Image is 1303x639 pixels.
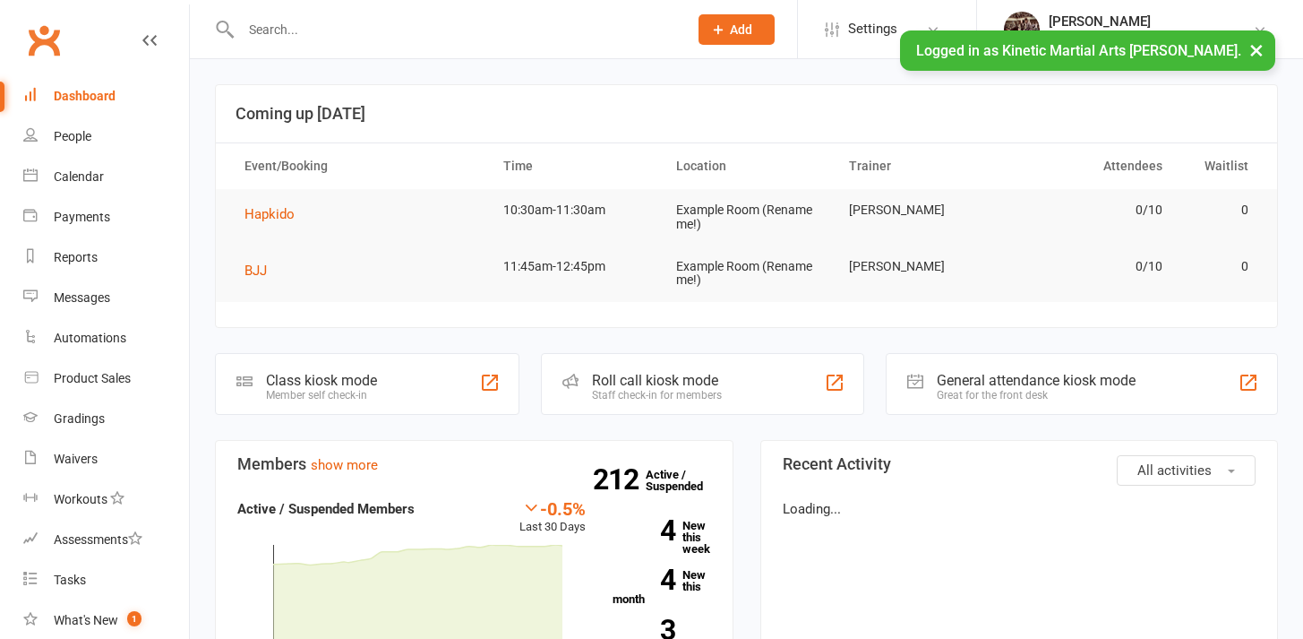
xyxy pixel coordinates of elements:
[519,498,586,537] div: Last 30 Days
[21,18,66,63] a: Clubworx
[613,517,675,544] strong: 4
[127,611,141,626] span: 1
[613,566,675,593] strong: 4
[833,246,1006,288] td: [PERSON_NAME]
[848,9,897,49] span: Settings
[1006,189,1179,231] td: 0/10
[487,246,660,288] td: 11:45am-12:45pm
[54,169,104,184] div: Calendar
[54,129,91,143] div: People
[660,189,833,246] td: Example Room (Rename me!)
[244,260,279,281] button: BJJ
[23,399,189,439] a: Gradings
[311,457,378,473] a: show more
[1137,462,1212,479] span: All activities
[23,560,189,600] a: Tasks
[236,105,1257,123] h3: Coming up [DATE]
[244,263,267,279] span: BJJ
[487,189,660,231] td: 10:30am-11:30am
[236,17,675,42] input: Search...
[916,42,1241,59] span: Logged in as Kinetic Martial Arts [PERSON_NAME].
[237,455,711,473] h3: Members
[937,389,1136,402] div: Great for the front desk
[266,372,377,389] div: Class kiosk mode
[23,520,189,560] a: Assessments
[23,237,189,278] a: Reports
[519,498,586,518] div: -0.5%
[833,189,1006,231] td: [PERSON_NAME]
[244,206,295,222] span: Hapkido
[54,89,116,103] div: Dashboard
[1004,12,1040,47] img: thumb_image1665806850.png
[54,452,98,466] div: Waivers
[54,411,105,426] div: Gradings
[54,492,107,506] div: Workouts
[23,358,189,399] a: Product Sales
[23,117,189,157] a: People
[54,210,110,224] div: Payments
[937,372,1136,389] div: General attendance kiosk mode
[54,250,98,264] div: Reports
[730,22,752,37] span: Add
[660,246,833,302] td: Example Room (Rename me!)
[783,455,1256,473] h3: Recent Activity
[54,290,110,305] div: Messages
[228,143,487,189] th: Event/Booking
[237,501,415,517] strong: Active / Suspended Members
[1006,246,1179,288] td: 0/10
[1117,455,1256,486] button: All activities
[266,389,377,402] div: Member self check-in
[613,569,711,605] a: 4New this month
[1006,143,1179,189] th: Attendees
[1049,30,1253,46] div: Kinetic Martial Arts [PERSON_NAME]
[1240,30,1273,69] button: ×
[23,479,189,520] a: Workouts
[1179,246,1264,288] td: 0
[23,76,189,117] a: Dashboard
[646,455,724,505] a: 212Active / Suspended
[1049,13,1253,30] div: [PERSON_NAME]
[592,372,722,389] div: Roll call kiosk mode
[54,371,131,385] div: Product Sales
[613,520,711,555] a: 4New this week
[54,331,126,345] div: Automations
[23,197,189,237] a: Payments
[23,439,189,479] a: Waivers
[783,498,1256,520] p: Loading...
[592,389,722,402] div: Staff check-in for members
[54,613,118,627] div: What's New
[593,466,646,493] strong: 212
[660,143,833,189] th: Location
[23,318,189,358] a: Automations
[54,532,142,547] div: Assessments
[833,143,1006,189] th: Trainer
[23,157,189,197] a: Calendar
[23,278,189,318] a: Messages
[1179,143,1264,189] th: Waitlist
[699,14,775,45] button: Add
[1179,189,1264,231] td: 0
[487,143,660,189] th: Time
[54,573,86,587] div: Tasks
[244,203,307,225] button: Hapkido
